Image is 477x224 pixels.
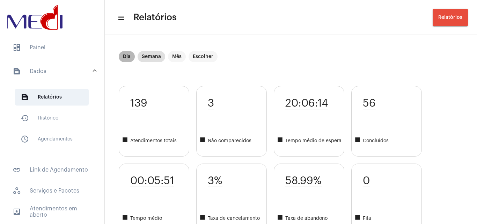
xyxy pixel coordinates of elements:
span: Relatórios [438,15,462,20]
mat-icon: square [122,214,130,223]
mat-expansion-panel-header: sidenav iconDados [4,60,104,82]
mat-icon: square [277,137,285,145]
mat-icon: sidenav icon [21,114,29,122]
span: Painel [7,39,97,56]
mat-chip: Semana [138,51,165,62]
mat-chip: Dia [119,51,135,62]
mat-icon: square [122,137,130,145]
img: d3a1b5fa-500b-b90f-5a1c-719c20e9830b.png [6,3,64,31]
span: 3 [208,97,214,109]
span: Agendamentos [15,131,89,147]
span: 58.99% [285,175,322,187]
span: 139 [130,97,147,109]
span: 20:06:14 [285,97,328,109]
span: Serviços e Pacotes [7,182,97,199]
span: Tempo médio [122,214,189,223]
span: sidenav icon [13,43,21,52]
mat-icon: sidenav icon [21,93,29,101]
mat-icon: sidenav icon [21,135,29,143]
span: Tempo médio de espera [277,137,344,145]
span: Relatórios [15,89,89,106]
span: 00:05:51 [130,175,174,187]
button: Relatórios [433,9,468,26]
span: sidenav icon [13,187,21,195]
span: 56 [363,97,376,109]
span: 3% [208,175,222,187]
span: Histórico [15,110,89,127]
mat-icon: sidenav icon [13,208,21,216]
span: Link de Agendamento [7,161,97,178]
mat-chip: Escolher [189,51,218,62]
div: sidenav iconDados [4,82,104,157]
mat-icon: square [199,137,208,145]
span: Atendimentos em aberto [7,203,97,220]
mat-icon: square [277,214,285,223]
mat-icon: square [199,214,208,223]
span: Não comparecidos [199,137,266,145]
span: Fila [354,214,421,223]
mat-icon: square [354,137,363,145]
span: Taxa de abandono [277,214,344,223]
span: Relatórios [133,12,177,23]
span: 0 [363,175,370,187]
mat-chip: Mês [168,51,186,62]
mat-icon: sidenav icon [117,14,124,22]
span: Atendimentos totais [122,137,189,145]
mat-icon: square [354,214,363,223]
span: Taxa de cancelamento [199,214,266,223]
mat-panel-title: Dados [13,67,93,75]
mat-icon: sidenav icon [13,166,21,174]
mat-icon: sidenav icon [13,67,21,75]
span: Concluídos [354,137,421,145]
